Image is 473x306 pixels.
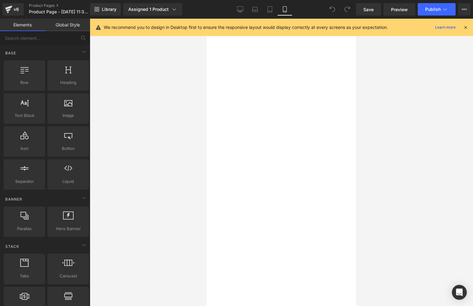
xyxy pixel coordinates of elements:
[433,24,458,31] a: Learn more
[6,225,43,232] span: Parallax
[6,273,43,279] span: Tabs
[49,273,87,279] span: Carousel
[2,3,24,16] a: v6
[6,178,43,185] span: Separator
[12,5,20,13] div: v6
[458,3,471,16] button: More
[49,178,87,185] span: Liquid
[363,6,374,13] span: Save
[104,24,388,31] p: We recommend you to design in Desktop first to ensure the responsive layout would display correct...
[5,196,23,202] span: Banner
[128,6,177,12] div: Assigned 1 Product
[49,145,87,152] span: Button
[248,3,262,16] a: Laptop
[6,145,43,152] span: Icon
[5,50,17,56] span: Base
[277,3,292,16] a: Mobile
[90,3,121,16] a: New Library
[29,3,100,8] a: Product Pages
[418,3,456,16] button: Publish
[262,3,277,16] a: Tablet
[384,3,415,16] a: Preview
[49,79,87,86] span: Heading
[45,19,90,31] a: Global Style
[452,285,467,300] div: Open Intercom Messenger
[391,6,408,13] span: Preview
[233,3,248,16] a: Desktop
[49,112,87,119] span: Image
[6,112,43,119] span: Text Block
[425,7,441,12] span: Publish
[102,7,116,12] span: Library
[341,3,353,16] button: Redo
[49,225,87,232] span: Hero Banner
[5,243,20,249] span: Stack
[326,3,339,16] button: Undo
[6,79,43,86] span: Row
[29,9,89,14] span: Product Page - [DATE] 11:38:37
